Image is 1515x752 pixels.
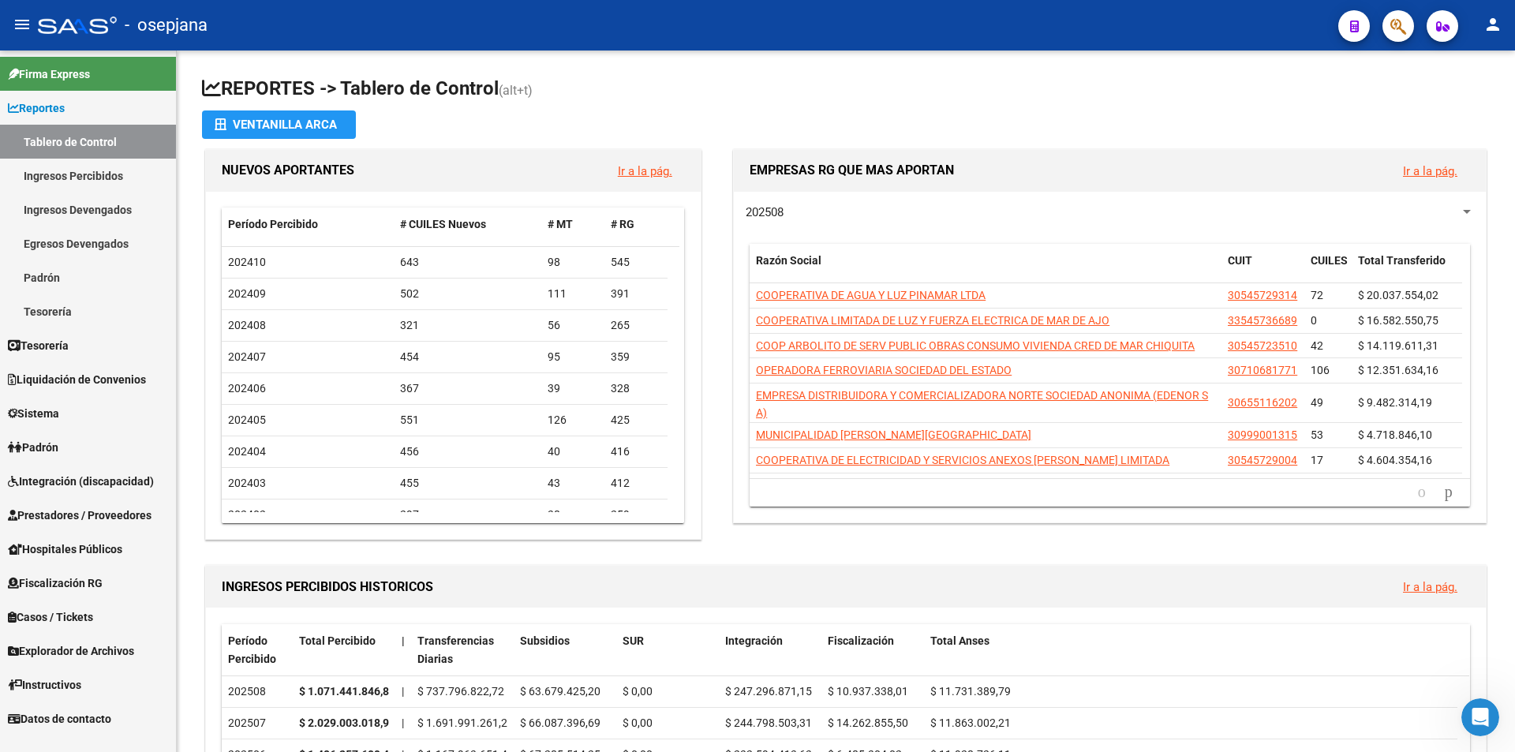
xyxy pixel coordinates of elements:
[1311,339,1323,352] span: 42
[1228,396,1297,409] span: 30655116202
[1358,428,1432,441] span: $ 4.718.846,10
[750,244,1221,296] datatable-header-cell: Razón Social
[8,541,122,558] span: Hospitales Públicos
[402,716,404,729] span: |
[8,405,59,422] span: Sistema
[930,685,1011,698] span: $ 11.731.389,79
[1358,454,1432,466] span: $ 4.604.354,16
[299,634,376,647] span: Total Percibido
[400,285,536,303] div: 502
[1411,484,1433,501] a: go to previous page
[756,289,986,301] span: COOPERATIVA DE AGUA Y LUZ PINAMAR LTDA
[520,716,600,729] span: $ 66.087.396,69
[548,506,598,524] div: 38
[548,443,598,461] div: 40
[8,99,65,117] span: Reportes
[215,110,343,139] div: Ventanilla ARCA
[222,163,354,178] span: NUEVOS APORTANTES
[402,634,405,647] span: |
[1304,244,1352,296] datatable-header-cell: CUILES
[605,156,685,185] button: Ir a la pág.
[228,319,266,331] span: 202408
[222,579,433,594] span: INGRESOS PERCIBIDOS HISTORICOS
[400,253,536,271] div: 643
[548,285,598,303] div: 111
[417,685,504,698] span: $ 737.796.822,72
[604,208,668,241] datatable-header-cell: # RG
[1228,428,1297,441] span: 30999001315
[400,474,536,492] div: 455
[202,110,356,139] button: Ventanilla ARCA
[1390,572,1470,601] button: Ir a la pág.
[222,208,394,241] datatable-header-cell: Período Percibido
[541,208,604,241] datatable-header-cell: # MT
[828,716,908,729] span: $ 14.262.855,50
[1358,254,1446,267] span: Total Transferido
[756,314,1109,327] span: COOPERATIVA LIMITADA DE LUZ Y FUERZA ELECTRICA DE MAR DE AJO
[8,371,146,388] span: Liquidación de Convenios
[756,364,1012,376] span: OPERADORA FERROVIARIA SOCIEDAD DEL ESTADO
[402,685,404,698] span: |
[1483,15,1502,34] mat-icon: person
[499,83,533,98] span: (alt+t)
[1311,289,1323,301] span: 72
[548,253,598,271] div: 98
[1358,314,1438,327] span: $ 16.582.550,75
[719,624,821,676] datatable-header-cell: Integración
[1352,244,1462,296] datatable-header-cell: Total Transferido
[725,716,812,729] span: $ 244.798.503,31
[228,218,318,230] span: Período Percibido
[930,716,1011,729] span: $ 11.863.002,21
[400,380,536,398] div: 367
[228,350,266,363] span: 202407
[125,8,208,43] span: - osepjana
[228,634,276,665] span: Período Percibido
[520,634,570,647] span: Subsidios
[725,634,783,647] span: Integración
[548,218,573,230] span: # MT
[228,445,266,458] span: 202404
[400,316,536,335] div: 321
[611,348,661,366] div: 359
[202,76,1490,103] h1: REPORTES -> Tablero de Control
[1311,364,1330,376] span: 106
[821,624,924,676] datatable-header-cell: Fiscalización
[1228,339,1297,352] span: 30545723510
[222,624,293,676] datatable-header-cell: Período Percibido
[1358,364,1438,376] span: $ 12.351.634,16
[756,389,1208,420] span: EMPRESA DISTRIBUIDORA Y COMERCIALIZADORA NORTE SOCIEDAD ANONIMA (EDENOR S A)
[611,443,661,461] div: 416
[756,339,1195,352] span: COOP ARBOLITO DE SERV PUBLIC OBRAS CONSUMO VIVIENDA CRED DE MAR CHIQUITA
[623,716,653,729] span: $ 0,00
[623,634,644,647] span: SUR
[1228,314,1297,327] span: 33545736689
[411,624,514,676] datatable-header-cell: Transferencias Diarias
[623,685,653,698] span: $ 0,00
[1311,454,1323,466] span: 17
[299,716,395,729] strong: $ 2.029.003.018,92
[548,316,598,335] div: 56
[8,710,111,728] span: Datos de contacto
[514,624,616,676] datatable-header-cell: Subsidios
[228,382,266,395] span: 202406
[8,676,81,694] span: Instructivos
[228,256,266,268] span: 202410
[1228,364,1297,376] span: 30710681771
[1461,698,1499,736] iframe: Intercom live chat
[1403,164,1457,178] a: Ir a la pág.
[8,337,69,354] span: Tesorería
[548,380,598,398] div: 39
[8,574,103,592] span: Fiscalización RG
[228,508,266,521] span: 202402
[8,439,58,456] span: Padrón
[611,474,661,492] div: 412
[1221,244,1304,296] datatable-header-cell: CUIT
[1311,254,1348,267] span: CUILES
[1438,484,1460,501] a: go to next page
[8,65,90,83] span: Firma Express
[293,624,395,676] datatable-header-cell: Total Percibido
[1358,289,1438,301] span: $ 20.037.554,02
[548,348,598,366] div: 95
[1390,156,1470,185] button: Ir a la pág.
[228,683,286,701] div: 202508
